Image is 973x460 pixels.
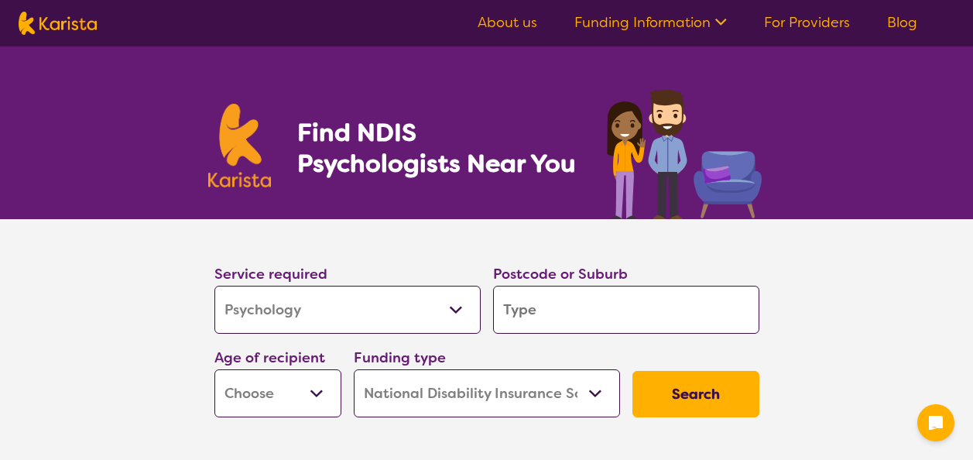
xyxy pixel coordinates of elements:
img: Karista logo [19,12,97,35]
img: psychology [601,84,766,219]
label: Funding type [354,348,446,367]
label: Postcode or Suburb [493,265,628,283]
a: For Providers [764,13,850,32]
label: Service required [214,265,327,283]
input: Type [493,286,759,334]
a: Blog [887,13,917,32]
a: Funding Information [574,13,727,32]
button: Search [632,371,759,417]
img: Karista logo [208,104,272,187]
a: About us [478,13,537,32]
h1: Find NDIS Psychologists Near You [297,117,584,179]
label: Age of recipient [214,348,325,367]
